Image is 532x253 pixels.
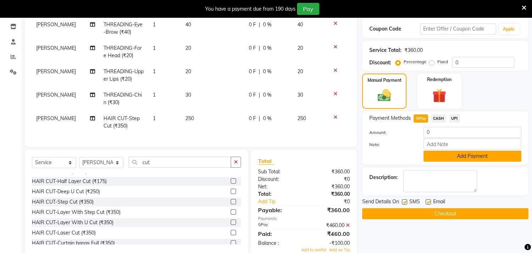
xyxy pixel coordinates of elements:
span: HAIR CUT-Step Cut (₹350) [104,115,140,129]
span: 0 F [249,68,256,75]
span: THREADING-Upper Lips (₹20) [104,68,144,82]
span: 0 F [249,44,256,52]
span: | [259,115,260,122]
div: -₹100.00 [304,239,355,247]
span: 0 % [263,91,271,99]
div: ₹360.00 [304,206,355,214]
div: Total: [253,190,304,198]
div: You have a payment due from 190 days [205,5,296,13]
button: Pay [297,3,319,15]
div: HAIR CUT-Step Cut (₹350) [32,198,94,206]
span: THREADING-Chin (₹30) [104,92,142,106]
div: Balance : [253,239,304,247]
span: 1 [153,92,156,98]
span: 20 [298,68,303,75]
span: 20 [185,45,191,51]
div: ₹0 [313,198,355,205]
span: [PERSON_NAME] [36,115,76,122]
div: ₹460.00 [304,230,355,238]
span: 0 % [263,68,271,75]
div: HAIR CUT-Layer With Step Cut (₹350) [32,209,121,216]
span: | [259,91,260,99]
div: ₹360.00 [304,183,355,190]
button: Checkout [362,208,528,219]
span: 40 [298,21,303,28]
span: | [259,68,260,75]
div: HAIR CUT-Deep U Cut (₹250) [32,188,100,195]
div: Discount: [369,59,391,66]
span: 0 F [249,21,256,28]
div: Sub Total: [253,168,304,176]
span: 1 [153,68,156,75]
img: _gift.svg [428,87,450,104]
span: 0 % [263,21,271,28]
div: ₹360.00 [304,190,355,198]
label: Manual Payment [368,77,402,84]
label: Redemption [427,76,452,83]
span: 30 [298,92,303,98]
span: Add to wallet [301,247,326,252]
span: Send Details On [362,198,399,207]
img: _cash.svg [374,88,395,103]
span: | [259,21,260,28]
span: 30 [185,92,191,98]
div: HAIR CUT-Half Layer Cut (₹175) [32,178,107,185]
input: Enter Offer / Coupon Code [420,23,496,34]
span: Email [433,198,445,207]
span: THREADING-Eye-Brow (₹40) [104,21,143,35]
input: Amount [424,127,521,138]
button: Add Payment [424,151,521,162]
span: Add as Tip [329,247,350,252]
span: SMS [409,198,420,207]
div: Coupon Code [369,25,420,33]
span: CASH [431,114,446,123]
span: 20 [298,45,303,51]
span: 20 [185,68,191,75]
div: ₹0 [304,176,355,183]
div: Paid: [253,230,304,238]
div: Payable: [253,206,304,214]
div: Service Total: [369,47,402,54]
label: Percentage [404,59,426,65]
span: 0 % [263,44,271,52]
span: GPay [414,114,428,123]
label: Amount: [364,129,418,136]
span: 1 [153,115,156,122]
div: GPay [253,222,304,229]
span: 250 [185,115,194,122]
span: [PERSON_NAME] [36,92,76,98]
span: 250 [298,115,306,122]
div: ₹360.00 [304,168,355,176]
span: | [259,44,260,52]
span: 0 F [249,115,256,122]
div: Description: [369,174,398,181]
span: [PERSON_NAME] [36,68,76,75]
span: 1 [153,21,156,28]
span: Payment Methods [369,114,411,122]
span: 40 [185,21,191,28]
button: Apply [499,24,519,34]
span: 0 F [249,91,256,99]
span: 0 % [263,115,271,122]
label: Note: [364,141,418,148]
span: 1 [153,45,156,51]
div: ₹360.00 [404,47,423,54]
span: THREADING-Fore Head (₹20) [104,45,142,59]
label: Fixed [437,59,448,65]
input: Search or Scan [129,157,231,168]
div: Net: [253,183,304,190]
span: UPI [449,114,460,123]
span: Total [258,157,274,165]
span: [PERSON_NAME] [36,21,76,28]
div: HAIR CUT-Laser Cut (₹350) [32,229,96,237]
div: HAIR CUT-Layer With U Cut (₹350) [32,219,113,226]
div: Payments [258,216,350,222]
div: Discount: [253,176,304,183]
span: [PERSON_NAME] [36,45,76,51]
div: HAIR CUT-Curtain bangs Full (₹350) [32,239,115,247]
div: ₹460.00 [304,222,355,229]
a: Add Tip [253,198,313,205]
input: Add Note [424,139,521,150]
